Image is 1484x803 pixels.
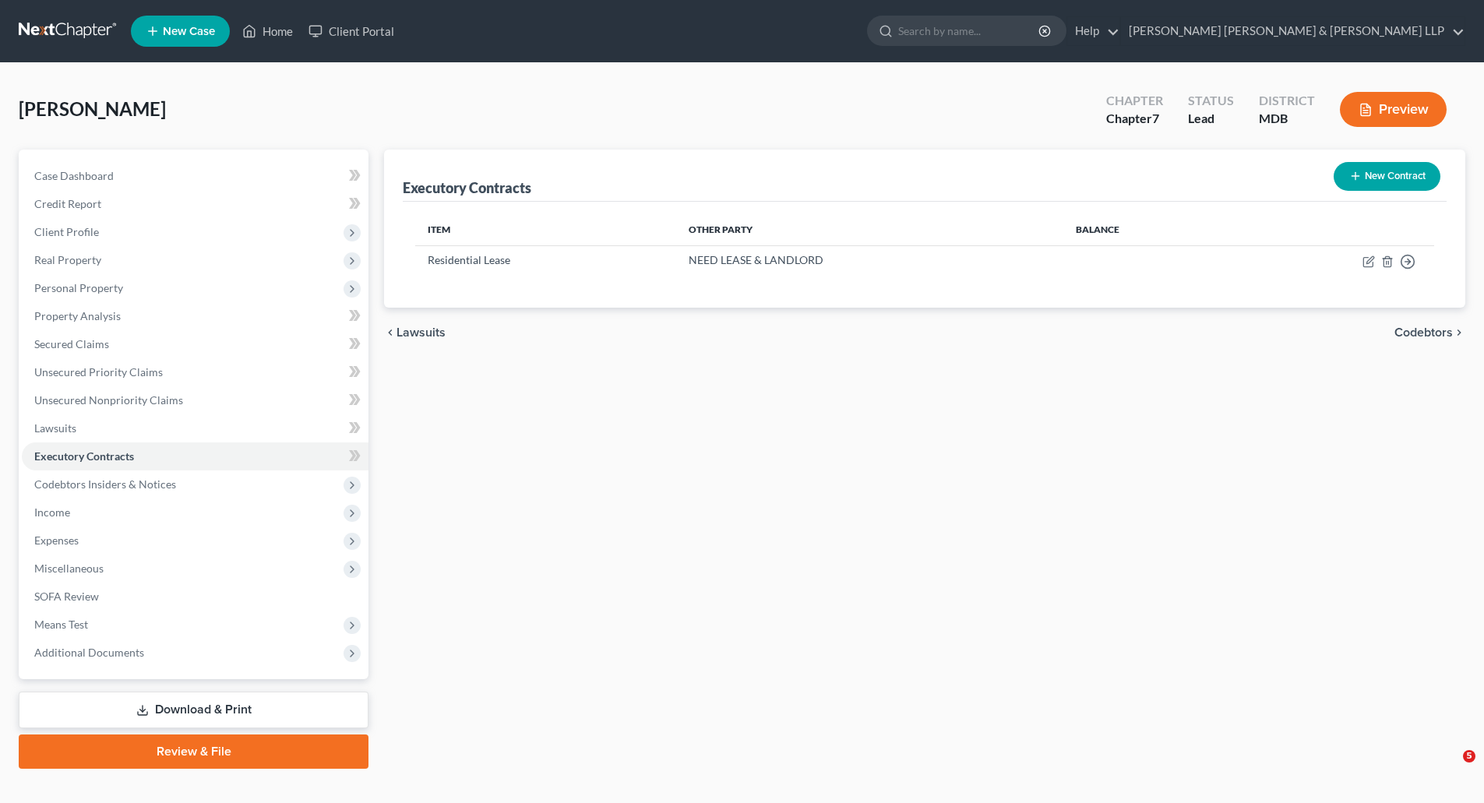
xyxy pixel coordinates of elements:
a: Unsecured Nonpriority Claims [22,386,368,414]
span: Expenses [34,534,79,547]
a: Client Portal [301,17,402,45]
a: Review & File [19,734,368,769]
a: Help [1067,17,1119,45]
span: Unsecured Priority Claims [34,365,163,379]
span: Lawsuits [34,421,76,435]
button: Codebtors chevron_right [1394,326,1465,339]
td: Residential Lease [415,245,676,276]
button: Preview [1340,92,1447,127]
div: Status [1188,92,1234,110]
span: Means Test [34,618,88,631]
a: Home [234,17,301,45]
span: Codebtors Insiders & Notices [34,477,176,491]
a: Credit Report [22,190,368,218]
td: NEED LEASE & LANDLORD [676,245,1063,276]
a: Executory Contracts [22,442,368,470]
span: Personal Property [34,281,123,294]
span: [PERSON_NAME] [19,97,166,120]
span: Miscellaneous [34,562,104,575]
span: Codebtors [1394,326,1453,339]
input: Search by name... [898,16,1041,45]
div: Chapter [1106,92,1163,110]
span: Income [34,505,70,519]
iframe: Intercom live chat [1431,750,1468,787]
a: SOFA Review [22,583,368,611]
button: New Contract [1334,162,1440,191]
span: 7 [1152,111,1159,125]
div: Executory Contracts [403,178,531,197]
th: Other Party [676,214,1063,245]
a: Lawsuits [22,414,368,442]
span: Executory Contracts [34,449,134,463]
span: Property Analysis [34,309,121,322]
div: District [1259,92,1315,110]
span: New Case [163,26,215,37]
span: Real Property [34,253,101,266]
span: Unsecured Nonpriority Claims [34,393,183,407]
i: chevron_left [384,326,397,339]
div: Chapter [1106,110,1163,128]
a: Secured Claims [22,330,368,358]
a: Unsecured Priority Claims [22,358,368,386]
span: 5 [1463,750,1475,762]
th: Item [415,214,676,245]
span: Additional Documents [34,646,144,659]
a: Property Analysis [22,302,368,330]
span: Secured Claims [34,337,109,350]
button: chevron_left Lawsuits [384,326,446,339]
span: Lawsuits [397,326,446,339]
span: Credit Report [34,197,101,210]
div: MDB [1259,110,1315,128]
a: Case Dashboard [22,162,368,190]
div: Lead [1188,110,1234,128]
span: SOFA Review [34,590,99,603]
a: Download & Print [19,692,368,728]
i: chevron_right [1453,326,1465,339]
th: Balance [1063,214,1230,245]
span: Client Profile [34,225,99,238]
span: Case Dashboard [34,169,114,182]
a: [PERSON_NAME] [PERSON_NAME] & [PERSON_NAME] LLP [1121,17,1465,45]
